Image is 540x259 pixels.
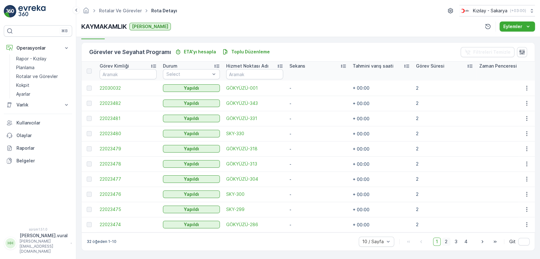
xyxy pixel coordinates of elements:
font: KAYMAKAMLIK [81,23,127,30]
a: 22023475 [100,206,157,213]
font: 22023481 [100,116,121,121]
font: Kokpit [16,82,29,88]
div: Seçili Satırı Değiştir [87,161,92,166]
img: k%C4%B1z%C4%B1lay_DTAvauz.png [459,7,470,14]
font: 1 [436,239,438,244]
font: - [289,116,291,121]
font: 22023480 [100,131,121,136]
font: sürüm [29,227,38,231]
font: 2 [416,161,419,166]
font: 22023478 [100,161,121,166]
font: 1.51.0 [38,227,47,231]
font: [PERSON_NAME].vural [20,233,68,238]
a: GÖKYÜZÜ-001 [226,85,283,91]
font: GÖKYÜZÜ-318 [226,146,258,151]
a: Raporlar [4,142,72,154]
a: 22023477 [100,176,157,182]
a: Rotalar ve Görevler [99,8,142,13]
a: SKY-300 [226,191,283,197]
font: + 00:00 [353,222,369,227]
button: Yapıldı [163,84,220,92]
input: Aramak [100,69,157,79]
font: + 00:00 [353,86,369,91]
font: Yapıldı [184,222,199,227]
font: + 00:00 [353,161,369,167]
div: Seçili Satırı Değiştir [87,207,92,212]
font: 2 [416,85,419,91]
font: Toplu Düzenleme [231,49,270,54]
font: - [289,86,291,91]
font: Yapıldı [184,85,199,91]
div: Seçili Satırı Değiştir [87,192,92,197]
div: Seçili Satırı Değiştir [87,116,92,121]
font: Filtreleri Temizle [473,49,511,55]
font: 22023474 [100,222,121,227]
font: - [289,101,291,106]
font: + 00:00 [353,116,369,121]
a: 22023482 [100,100,157,106]
font: 22023479 [100,146,121,151]
button: Yapıldı [163,130,220,137]
font: 2 [416,207,419,212]
font: Hizmet Noktası Adı [226,63,269,69]
font: Yapıldı [184,116,199,121]
font: - [289,177,291,182]
font: 2 [416,191,419,197]
button: ETA'yı hesapla [172,48,219,56]
div: Seçili Satırı Değiştir [87,131,92,136]
div: Seçili Satırı Değiştir [87,177,92,182]
font: - [289,131,291,136]
a: Ayarlar [14,90,72,99]
font: [PERSON_NAME] [132,24,168,29]
button: Yapıldı [163,190,220,198]
img: logo_light-DOdMpM7g.png [18,5,46,18]
a: SKY-299 [226,206,283,213]
font: Rota Detayı [151,8,177,13]
a: 22023476 [100,191,157,197]
font: Kullanıcılar [16,120,40,125]
font: 2 [416,116,419,121]
font: Durum [163,63,177,69]
a: GÖKYÜZÜ-286 [226,221,283,228]
font: 22023476 [100,191,121,197]
font: SKY-299 [226,207,245,212]
a: 22030032 [100,85,157,91]
button: Operasyonlar [4,42,72,54]
font: GÖKYÜZÜ-343 [226,100,258,106]
font: 2 [416,176,419,182]
font: +03:00 [511,8,525,13]
font: - [289,207,291,212]
button: Sevk edilen [129,23,171,30]
font: GÖKYÜZÜ-286 [226,222,258,227]
font: + 00:00 [353,146,369,152]
font: GÖKYÜZÜ-304 [226,176,258,182]
button: Eylemler [500,21,535,32]
font: Tahmini varış saati [353,63,394,69]
button: HH[PERSON_NAME].vural[PERSON_NAME][EMAIL_ADDRESS][DOMAIN_NAME] [4,232,72,254]
button: Yapıldı [163,221,220,228]
a: Kullanıcılar [4,117,72,129]
font: Belgeler [16,158,35,163]
font: 22023477 [100,176,121,182]
font: Yapıldı [184,176,199,182]
button: Yapıldı [163,99,220,107]
font: + 00:00 [353,192,369,197]
a: GÖKYÜZÜ-304 [226,176,283,182]
font: HH [8,241,13,245]
a: 22023481 [100,115,157,122]
font: Rotalar ve Görevler [16,74,58,79]
button: Filtreleri Temizle [461,47,514,57]
font: 2 [445,239,448,244]
button: Yapıldı [163,115,220,122]
font: Yapıldı [184,146,199,151]
input: Aramak [226,69,283,79]
a: GÖKYÜZÜ-343 [226,100,283,106]
font: + 00:00 [353,207,369,212]
font: GÖKYÜZÜ-313 [226,161,257,166]
a: SKY-330 [226,130,283,137]
font: + 00:00 [353,101,369,106]
font: - [289,222,291,227]
font: Yapıldı [184,131,199,136]
font: - [289,192,291,197]
font: Görev Kimliği [100,63,129,69]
